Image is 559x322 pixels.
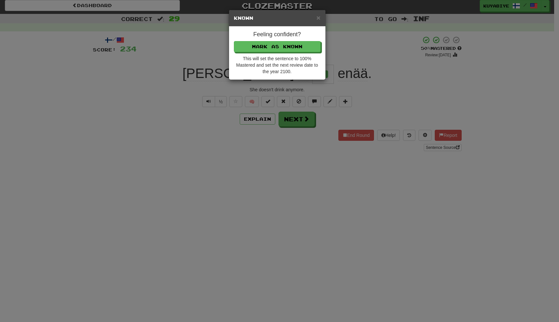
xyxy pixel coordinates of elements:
h4: Feeling confident? [234,31,321,38]
h5: Known [234,15,321,21]
button: Close [316,14,320,21]
span: × [316,14,320,21]
button: Mark as Known [234,41,321,52]
div: This will set the sentence to 100% Mastered and set the next review date to the year 2100. [234,55,321,75]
